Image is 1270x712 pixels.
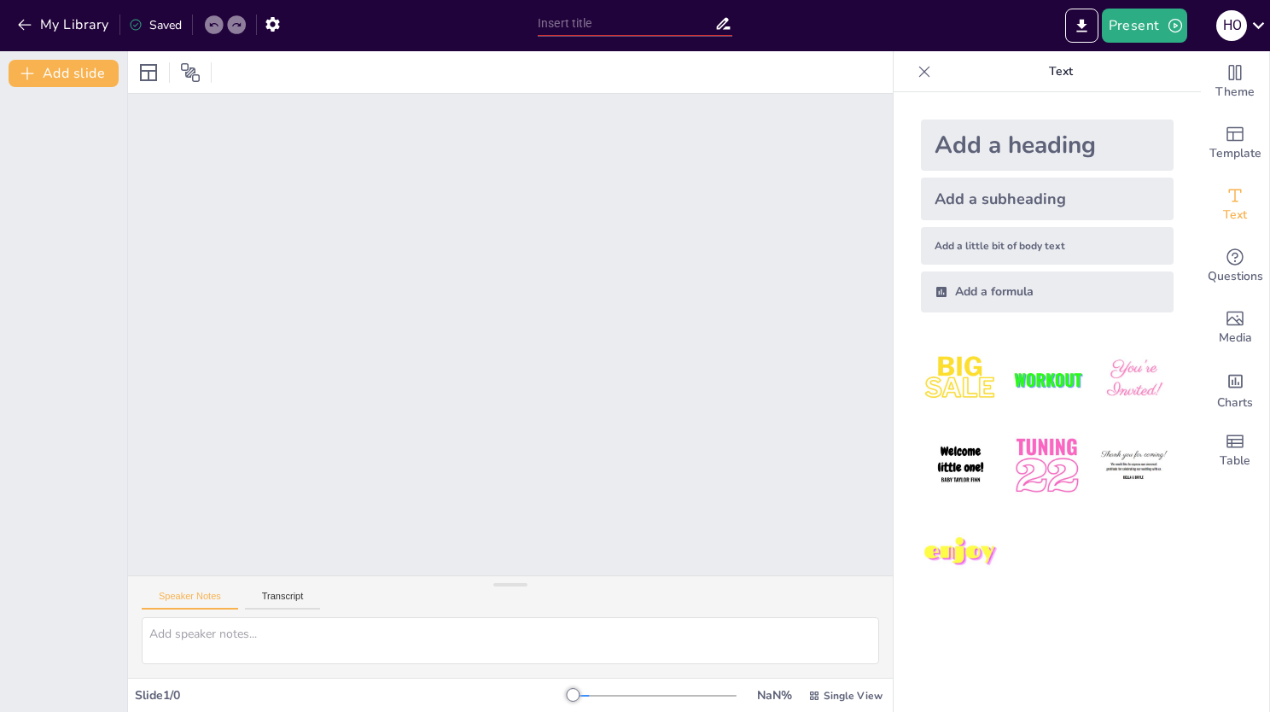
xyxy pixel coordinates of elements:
[824,689,883,703] span: Single View
[1216,10,1247,41] div: н о
[921,227,1174,265] div: Add a little bit of body text
[9,60,119,87] button: Add slide
[1215,83,1255,102] span: Theme
[1201,174,1269,236] div: Add text boxes
[1217,394,1253,412] span: Charts
[754,687,795,703] div: NaN %
[1201,297,1269,359] div: Add images, graphics, shapes or video
[1201,420,1269,481] div: Add a table
[1223,206,1247,225] span: Text
[921,426,1000,505] img: 4.jpeg
[135,687,573,703] div: Slide 1 / 0
[1201,113,1269,174] div: Add ready made slides
[1102,9,1187,43] button: Present
[1201,51,1269,113] div: Change the overall theme
[921,513,1000,592] img: 7.jpeg
[1220,452,1250,470] span: Table
[1007,340,1086,419] img: 2.jpeg
[921,178,1174,220] div: Add a subheading
[180,62,201,83] span: Position
[142,591,238,610] button: Speaker Notes
[1094,340,1174,419] img: 3.jpeg
[1201,359,1269,420] div: Add charts and graphs
[135,59,162,86] div: Layout
[1007,426,1086,505] img: 5.jpeg
[1209,144,1261,163] span: Template
[13,11,116,38] button: My Library
[1201,236,1269,297] div: Get real-time input from your audience
[1219,329,1252,347] span: Media
[921,120,1174,171] div: Add a heading
[245,591,321,610] button: Transcript
[921,271,1174,312] div: Add a formula
[129,17,182,33] div: Saved
[1216,9,1247,43] button: н о
[921,340,1000,419] img: 1.jpeg
[538,11,714,36] input: Insert title
[1065,9,1098,43] button: Export to PowerPoint
[1094,426,1174,505] img: 6.jpeg
[938,51,1184,92] p: Text
[1208,267,1263,286] span: Questions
